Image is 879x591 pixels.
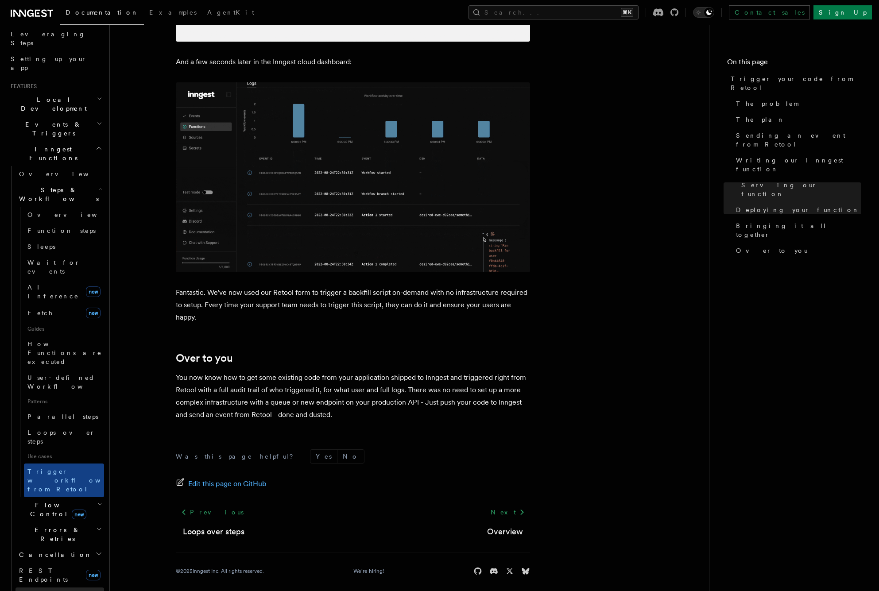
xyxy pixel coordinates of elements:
[15,185,99,203] span: Steps & Workflows
[337,450,364,463] button: No
[27,429,95,445] span: Loops over steps
[176,568,264,575] div: © 2025 Inngest Inc. All rights reserved.
[736,131,861,149] span: Sending an event from Retool
[15,550,92,559] span: Cancellation
[176,82,530,272] img: Inngest cloud dashboard view function output
[7,95,97,113] span: Local Development
[24,425,104,449] a: Loops over steps
[24,223,104,239] a: Function steps
[741,181,861,198] span: Serving our function
[176,352,233,364] a: Over to you
[7,116,104,141] button: Events & Triggers
[732,218,861,243] a: Bringing it all together
[15,166,104,182] a: Overview
[24,449,104,464] span: Use cases
[15,501,97,518] span: Flow Control
[24,370,104,394] a: User-defined Workflows
[736,221,861,239] span: Bringing it all together
[15,207,104,497] div: Steps & Workflows
[183,525,244,538] a: Loops over steps
[27,374,107,390] span: User-defined Workflows
[27,468,125,493] span: Trigger workflows from Retool
[176,504,249,520] a: Previous
[176,371,530,421] p: You now know how to get some existing code from your application shipped to Inngest and triggered...
[19,567,68,583] span: REST Endpoints
[7,51,104,76] a: Setting up your app
[736,99,798,108] span: The problem
[72,510,86,519] span: new
[86,570,101,580] span: new
[176,478,267,490] a: Edit this page on GitHub
[86,308,101,318] span: new
[24,322,104,336] span: Guides
[15,182,104,207] button: Steps & Workflows
[19,170,110,178] span: Overview
[732,96,861,112] a: The problem
[27,259,80,275] span: Wait for events
[86,286,101,297] span: new
[24,304,104,322] a: Fetchnew
[7,145,96,162] span: Inngest Functions
[188,478,267,490] span: Edit this page on GitHub
[732,243,861,259] a: Over to you
[176,56,530,68] p: And a few seconds later in the Inngest cloud dashboard:
[24,239,104,255] a: Sleeps
[736,205,860,214] span: Deploying your function
[727,71,861,96] a: Trigger your code from Retool
[176,286,530,324] p: Fantastic. We've now used our Retool form to trigger a backfill script on-demand with no infrastr...
[24,207,104,223] a: Overview
[621,8,633,17] kbd: ⌘K
[727,57,861,71] h4: On this page
[66,9,139,16] span: Documentation
[24,279,104,304] a: AI Inferencenew
[202,3,259,24] a: AgentKit
[27,211,119,218] span: Overview
[27,413,98,420] span: Parallel steps
[15,522,104,547] button: Errors & Retries
[693,7,714,18] button: Toggle dark mode
[60,3,144,25] a: Documentation
[738,177,861,202] a: Serving our function
[353,568,384,575] a: We're hiring!
[24,394,104,409] span: Patterns
[736,156,861,174] span: Writing our Inngest function
[485,504,530,520] a: Next
[469,5,639,19] button: Search...⌘K
[176,452,299,461] p: Was this page helpful?
[24,255,104,279] a: Wait for events
[736,246,808,255] span: Over to you
[731,74,861,92] span: Trigger your code from Retool
[149,9,197,16] span: Examples
[207,9,254,16] span: AgentKit
[15,547,104,563] button: Cancellation
[7,83,37,90] span: Features
[11,31,85,46] span: Leveraging Steps
[24,336,104,370] a: How Functions are executed
[27,284,79,300] span: AI Inference
[487,525,523,538] a: Overview
[732,127,861,152] a: Sending an event from Retool
[729,5,810,19] a: Contact sales
[27,309,53,317] span: Fetch
[15,497,104,522] button: Flow Controlnew
[813,5,872,19] a: Sign Up
[27,227,96,234] span: Function steps
[11,55,87,71] span: Setting up your app
[144,3,202,24] a: Examples
[736,115,785,124] span: The plan
[15,525,96,543] span: Errors & Retries
[7,120,97,138] span: Events & Triggers
[15,563,104,587] a: REST Endpointsnew
[27,340,102,365] span: How Functions are executed
[7,141,104,166] button: Inngest Functions
[732,152,861,177] a: Writing our Inngest function
[24,409,104,425] a: Parallel steps
[24,464,104,497] a: Trigger workflows from Retool
[310,450,337,463] button: Yes
[27,243,55,250] span: Sleeps
[7,26,104,51] a: Leveraging Steps
[7,92,104,116] button: Local Development
[732,112,861,127] a: The plan
[732,202,861,218] a: Deploying your function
